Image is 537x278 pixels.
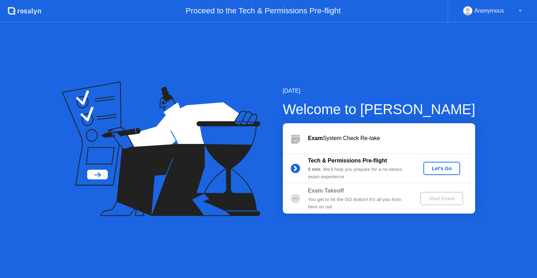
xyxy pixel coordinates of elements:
div: System Check Re-take [308,134,475,143]
div: Start Exam [423,196,460,201]
div: Welcome to [PERSON_NAME] [283,99,475,120]
div: You get to hit the GO button! It’s all you from here on out [308,196,409,210]
div: : We’ll help you prepare for a no-stress exam experience [308,166,409,180]
b: 5 min [308,167,321,172]
b: Exam Takeoff [308,188,344,194]
div: ▼ [518,6,522,15]
button: Start Exam [420,192,463,205]
button: Let's Go [423,162,460,175]
div: Anonymous [474,6,504,15]
div: [DATE] [283,87,475,95]
div: Let's Go [426,166,457,171]
b: Exam [308,135,323,141]
b: Tech & Permissions Pre-flight [308,158,387,164]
